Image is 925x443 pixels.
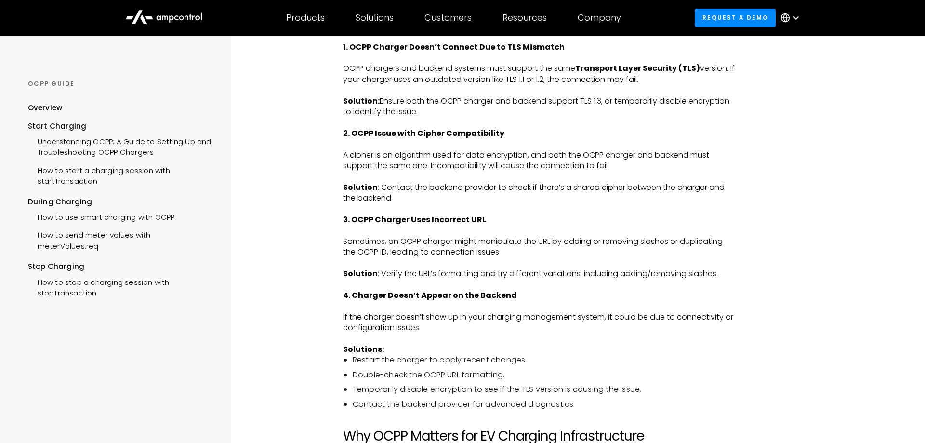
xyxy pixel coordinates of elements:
p: ‍ [343,53,735,63]
li: Contact the backend provider for advanced diagnostics. [353,399,735,410]
p: ‍ [343,225,735,236]
p: ‍ [343,301,735,311]
div: Solutions [356,13,394,23]
a: How to stop a charging session with stopTransaction [28,272,213,301]
p: ‍ [343,279,735,290]
div: Company [578,13,621,23]
p: ‍ [343,344,735,355]
div: OCPP GUIDE [28,80,213,88]
div: Customers [424,13,472,23]
p: ‍ [343,117,735,128]
strong: Solution [343,182,378,193]
strong: Transport Layer Security (TLS) [575,63,700,74]
p: Ensure both the OCPP charger and backend support TLS 1.3, or temporarily disable encryption to id... [343,96,735,118]
strong: Solution [343,268,378,279]
li: Restart the charger to apply recent changes. [353,355,735,365]
strong: Solution: [343,95,380,107]
a: How to use smart charging with OCPP [28,207,175,225]
strong: 3. OCPP Charger Uses Incorrect URL [343,214,486,225]
p: : Contact the backend provider to check if there’s a shared cipher between the charger and the ba... [343,182,735,204]
div: Products [286,13,325,23]
p: A cipher is an algorithm used for data encryption, and both the OCPP charger and backend must sup... [343,150,735,172]
strong: 1. OCPP Charger Doesn’t Connect Due to TLS Mismatch [343,41,565,53]
strong: Solutions: [343,344,384,355]
p: ‍ [343,204,735,215]
p: If the charger doesn’t show up in your charging management system, it could be due to connectivit... [343,312,735,334]
p: : Verify the URL’s formatting and try different variations, including adding/removing slashes. [343,268,735,279]
div: Overview [28,103,63,113]
p: OCPP chargers and backend systems must support the same version. If your charger uses an outdated... [343,63,735,85]
p: Sometimes, an OCPP charger might manipulate the URL by adding or removing slashes or duplicating ... [343,236,735,258]
strong: 2. OCPP Issue with Cipher Compatibility [343,128,504,139]
p: ‍ [343,31,735,41]
div: Resources [502,13,547,23]
p: ‍ [343,139,735,149]
p: ‍ [343,333,735,344]
p: ‍ [343,171,735,182]
strong: 4. Charger Doesn’t Appear on the Backend [343,290,517,301]
a: How to start a charging session with startTransaction [28,161,213,189]
a: Request a demo [695,9,776,27]
a: Understanding OCPP: A Guide to Setting Up and Troubleshooting OCPP Chargers [28,132,213,161]
div: During Charging [28,197,213,207]
li: Temporarily disable encryption to see if the TLS version is causing the issue. [353,384,735,395]
a: Overview [28,103,63,121]
a: How to send meter values with meterValues.req [28,225,213,254]
div: Stop Charging [28,261,213,272]
p: ‍ [343,85,735,95]
div: Start Charging [28,121,213,132]
p: ‍ [343,258,735,268]
li: Double-check the OCPP URL formatting. [353,370,735,380]
p: ‍ [343,417,735,428]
